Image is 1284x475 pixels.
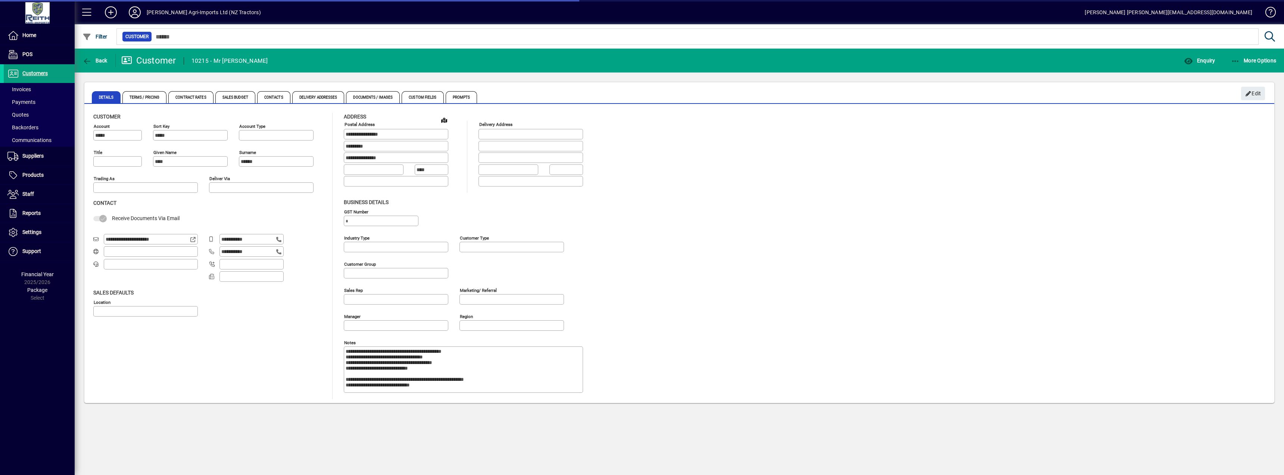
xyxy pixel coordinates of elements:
a: Backorders [4,121,75,134]
span: Enquiry [1184,58,1215,64]
button: More Options [1229,54,1278,67]
mat-label: Title [94,150,102,155]
mat-label: Customer group [344,261,376,266]
span: Invoices [7,86,31,92]
span: Sales Budget [215,91,255,103]
a: Communications [4,134,75,146]
app-page-header-button: Back [75,54,116,67]
mat-label: Deliver via [209,176,230,181]
a: View on map [438,114,450,126]
mat-label: Customer type [460,235,489,240]
mat-label: Region [460,314,473,319]
mat-label: Trading as [94,176,115,181]
a: Reports [4,204,75,223]
button: Back [81,54,109,67]
mat-label: Surname [239,150,256,155]
span: Details [92,91,121,103]
span: Documents / Images [346,91,400,103]
a: Settings [4,223,75,242]
button: Edit [1241,87,1265,100]
span: Business details [344,199,389,205]
mat-label: Sales rep [344,287,363,293]
mat-label: Account Type [239,124,265,129]
span: Filter [82,34,107,40]
span: Back [82,58,107,64]
mat-label: Location [94,299,110,305]
mat-label: Account [94,124,110,129]
a: Quotes [4,108,75,121]
mat-label: Manager [344,314,361,319]
span: Sales defaults [93,290,134,296]
button: Add [99,6,123,19]
a: Home [4,26,75,45]
a: Staff [4,185,75,204]
span: Communications [7,137,52,143]
span: Financial Year [21,271,54,277]
span: Contacts [257,91,290,103]
span: Customer [93,114,121,120]
span: Prompts [446,91,477,103]
a: Knowledge Base [1260,1,1275,26]
mat-label: Marketing/ Referral [460,287,497,293]
mat-label: GST Number [344,209,368,214]
div: Customer [121,55,176,67]
span: Edit [1245,87,1261,100]
button: Filter [81,30,109,43]
span: Payments [7,99,35,105]
a: POS [4,45,75,64]
mat-label: Industry type [344,235,370,240]
a: Products [4,166,75,185]
a: Payments [4,96,75,108]
button: Profile [123,6,147,19]
span: Staff [22,191,34,197]
a: Suppliers [4,147,75,166]
span: Contact [93,200,116,206]
a: Invoices [4,83,75,96]
span: Customer [125,33,149,40]
span: Support [22,248,41,254]
mat-label: Given name [153,150,177,155]
span: Products [22,172,44,178]
span: Home [22,32,36,38]
span: Receive Documents Via Email [112,215,180,221]
button: Enquiry [1182,54,1217,67]
a: Support [4,242,75,261]
span: Delivery Addresses [292,91,345,103]
mat-label: Notes [344,340,356,345]
span: Backorders [7,124,38,130]
span: POS [22,51,32,57]
span: Custom Fields [402,91,443,103]
span: Settings [22,229,41,235]
span: Package [27,287,47,293]
div: 10215 - Mr [PERSON_NAME] [191,55,268,67]
span: Contract Rates [168,91,213,103]
span: Terms / Pricing [122,91,167,103]
span: Quotes [7,112,29,118]
mat-label: Sort key [153,124,169,129]
span: Suppliers [22,153,44,159]
span: Customers [22,70,48,76]
div: [PERSON_NAME] Agri-Imports Ltd (NZ Tractors) [147,6,261,18]
div: [PERSON_NAME] [PERSON_NAME][EMAIL_ADDRESS][DOMAIN_NAME] [1085,6,1252,18]
span: More Options [1231,58,1277,64]
span: Reports [22,210,41,216]
span: Address [344,114,366,120]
